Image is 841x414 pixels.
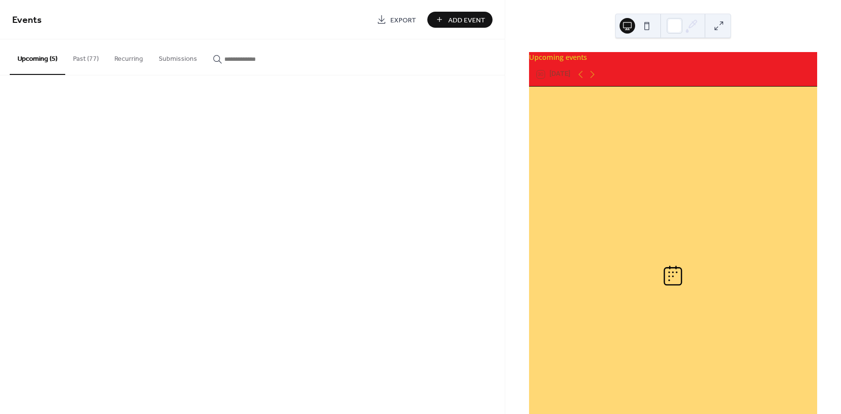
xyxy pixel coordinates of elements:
[390,15,416,25] span: Export
[448,15,485,25] span: Add Event
[10,39,65,75] button: Upcoming (5)
[427,12,493,28] button: Add Event
[369,12,423,28] a: Export
[151,39,205,74] button: Submissions
[65,39,107,74] button: Past (77)
[12,11,42,30] span: Events
[529,52,817,63] div: Upcoming events
[107,39,151,74] button: Recurring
